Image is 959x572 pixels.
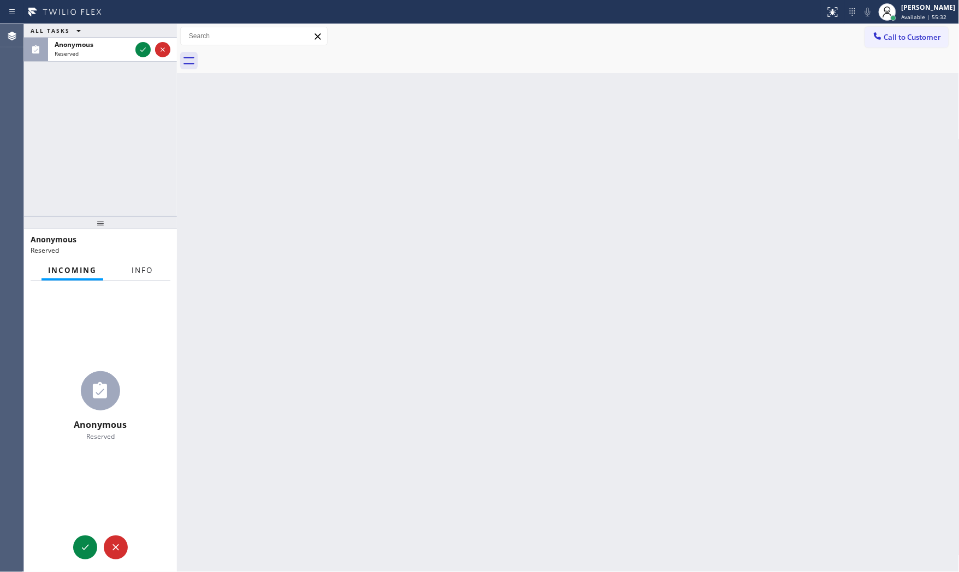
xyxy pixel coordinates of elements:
span: Call to Customer [884,32,942,42]
span: Info [132,265,153,275]
button: Incoming [42,260,103,281]
button: Accept [73,535,97,559]
button: Accept [135,42,151,57]
span: Incoming [48,265,97,275]
button: Mute [860,4,875,20]
span: Reserved [86,432,115,441]
button: Call to Customer [865,27,949,47]
button: Info [125,260,159,281]
button: Reject [104,535,128,559]
button: ALL TASKS [24,24,92,37]
span: ALL TASKS [31,27,70,34]
span: Anonymous [55,40,93,49]
button: Reject [155,42,170,57]
span: Reserved [31,246,59,255]
span: Anonymous [74,419,127,431]
span: Reserved [55,50,79,57]
input: Search [181,27,327,45]
div: [PERSON_NAME] [902,3,956,12]
span: Available | 55:32 [902,13,947,21]
span: Anonymous [31,234,76,245]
